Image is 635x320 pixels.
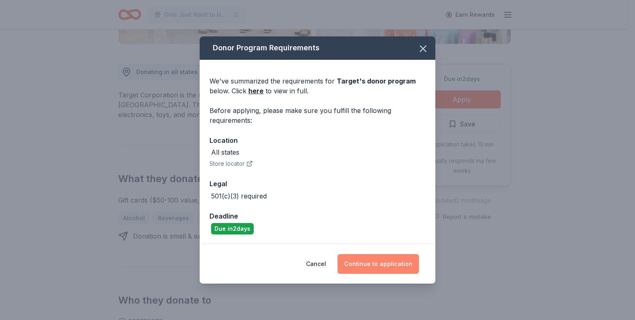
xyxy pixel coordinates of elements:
div: Before applying, please make sure you fulfill the following requirements: [209,106,426,125]
button: Cancel [306,254,326,274]
div: We've summarized the requirements for below. Click to view in full. [209,76,426,96]
div: All states [211,147,239,157]
button: Continue to application [338,254,419,274]
div: Legal [209,178,426,189]
div: Due in 2 days [211,223,254,234]
div: Location [209,135,426,146]
span: Target 's donor program [337,77,416,85]
a: here [248,86,263,96]
div: Donor Program Requirements [200,36,435,60]
button: Store locator [209,159,253,169]
div: Deadline [209,211,426,221]
div: 501(c)(3) required [211,191,267,201]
